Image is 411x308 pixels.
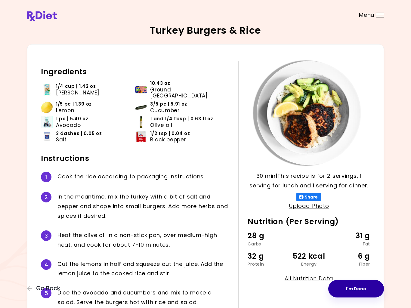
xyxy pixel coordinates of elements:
div: Protein [248,262,288,266]
span: 1/2 tsp | 0.04 oz [150,131,190,137]
span: 1/5 pc | 1.39 oz [56,101,92,107]
span: 10.43 oz [150,80,170,86]
h2: Nutrition (Per Serving) [248,217,370,226]
span: 1/4 cup | 1.42 oz [56,83,96,89]
div: Fiber [329,262,370,266]
div: H e a t t h e o l i v e o i l i n a n o n - s t i c k p a n , o v e r m e d i u m - h i g h h e a... [57,230,229,250]
span: Share [304,195,319,199]
span: 3 dashes | 0.05 oz [56,131,102,137]
span: 1 pc | 5.40 oz [56,116,88,122]
h2: Ingredients [41,67,229,77]
div: 1 [41,172,51,182]
span: Menu [359,12,374,18]
div: D i c e t h e a v o c a d o a n d c u c u m b e r s a n d m i x t o m a k e a s a l a d . S e r v... [57,288,229,307]
button: Share [296,193,321,201]
img: RxDiet [27,11,57,21]
span: Salt [56,137,67,143]
button: I'm Done [328,280,384,297]
div: 522 kcal [289,251,329,262]
div: C o o k t h e r i c e a c c o r d i n g t o p a c k a g i n g i n s t r u c t i o n s . [57,172,229,182]
span: [PERSON_NAME] [56,90,100,96]
span: 1 and 1/4 tbsp | 0.63 fl oz [150,116,213,122]
div: 4 [41,259,51,270]
h2: Instructions [41,154,229,163]
span: 3/5 pc | 5.91 oz [150,101,187,107]
div: 5 [41,288,51,298]
div: 32 g [248,251,288,262]
div: 3 [41,230,51,241]
div: Energy [289,262,329,266]
a: Upload Photo [289,202,329,210]
div: 28 g [248,230,288,242]
span: Cucumber [150,107,179,113]
span: Black pepper [150,137,186,143]
div: 6 g [329,251,370,262]
span: Go Back [36,285,60,292]
span: Ground [GEOGRAPHIC_DATA] [150,87,220,99]
div: 31 g [329,230,370,242]
button: Go Back [27,285,63,292]
div: I n t h e m e a n t i m e , m i x t h e t u r k e y w i t h a b i t o f s a l t a n d p e p p e r... [57,192,229,221]
div: Fat [329,242,370,246]
span: Avocado [56,122,81,128]
h2: Turkey Burgers & Rice [150,26,261,35]
div: 2 [41,192,51,202]
a: All Nutrition Data [285,275,333,282]
div: Carbs [248,242,288,246]
p: 30 min | This recipe is for 2 servings, 1 serving for lunch and 1 serving for dinner. [248,171,370,190]
div: C u t t h e l e m o n s i n h a l f a n d s q u e e z e o u t t h e j u i c e . A d d t h e l e m... [57,259,229,279]
span: Olive oil [150,122,172,128]
span: Lemon [56,107,74,113]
